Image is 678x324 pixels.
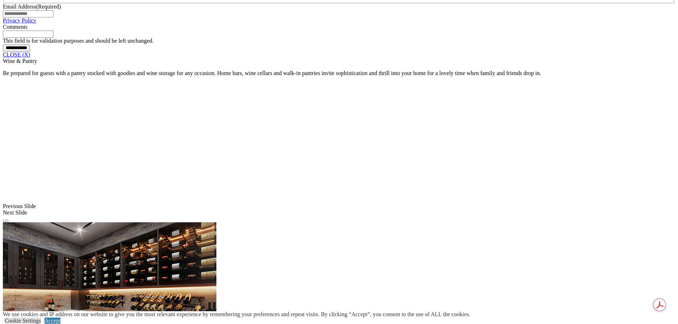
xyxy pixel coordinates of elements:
[3,17,36,23] a: Privacy Policy
[36,4,61,10] span: (Required)
[5,318,41,324] a: Cookie Settings
[3,70,675,76] p: Be prepared for guests with a pantry stocked with goodies and wine storage for any occasion. Home...
[3,24,27,30] label: Comments
[3,203,675,209] div: Previous Slide
[44,318,61,324] a: Accept
[3,4,61,10] label: Email Address
[3,38,675,44] div: This field is for validation purposes and should be left unchanged.
[3,52,30,58] a: CLOSE (X)
[3,311,470,318] div: We use cookies and IP address on our website to give you the most relevant experience by remember...
[3,220,9,222] button: Click here to pause slide show
[3,209,675,216] div: Next Slide
[3,58,37,64] span: Wine & Pantry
